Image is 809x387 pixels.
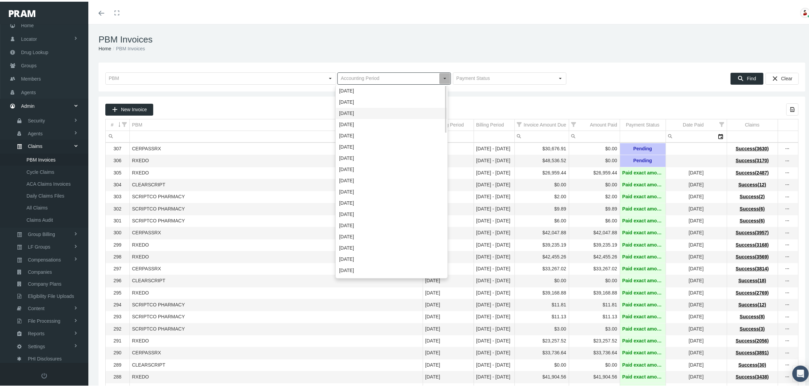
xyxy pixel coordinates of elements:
[720,120,724,125] span: Show filter options for column 'Date Paid'
[782,288,793,295] div: more
[571,288,617,295] div: $39,168.88
[336,230,447,241] div: [DATE]
[620,262,666,273] td: Paid exact amount
[106,141,129,153] td: 307
[782,348,793,355] div: more
[423,309,474,321] td: [DATE]
[740,312,765,318] span: Success(8)
[666,178,727,189] td: [DATE]
[590,120,617,127] div: Amount Paid
[423,262,474,273] td: [DATE]
[571,204,617,211] div: $9.89
[782,204,793,211] div: Show Invoice actions
[620,178,666,189] td: Paid exact amount
[736,144,769,150] span: Success(3630)
[129,369,423,381] td: RXEDO
[336,218,447,230] div: [DATE]
[736,348,769,354] span: Success(3891)
[28,227,55,238] span: Group Billing
[28,301,45,313] span: Content
[423,237,474,249] td: [DATE]
[736,372,769,378] span: Success(3438)
[782,276,793,283] div: more
[336,207,447,218] div: [DATE]
[129,249,423,261] td: RXEDO
[474,273,514,285] td: [DATE] - [DATE]
[666,298,727,309] td: [DATE]
[569,118,620,129] td: Column Amount Paid
[129,346,423,357] td: CERPASSRX
[21,57,37,70] span: Groups
[423,249,474,261] td: [DATE]
[782,372,793,379] div: more
[782,156,793,163] div: Show Invoice actions
[423,333,474,345] td: [DATE]
[782,228,793,235] div: more
[745,120,760,127] div: Claims
[571,144,617,150] div: $0.00
[423,153,474,165] td: [DATE]
[111,43,145,51] li: PBM Invoices
[782,180,793,187] div: Show Invoice actions
[782,240,793,247] div: more
[782,324,793,331] div: more
[474,225,514,237] td: [DATE] - [DATE]
[571,156,617,162] div: $0.00
[106,129,129,141] td: Filter cell
[571,120,576,125] span: Show filter options for column 'Amount Paid'
[620,333,666,345] td: Paid exact amount
[782,288,793,295] div: Show Invoice actions
[423,357,474,369] td: [DATE]
[129,225,423,237] td: CERPASSRX
[106,357,129,369] td: 289
[571,228,617,234] div: $42,047.88
[423,189,474,201] td: [DATE]
[99,44,111,50] a: Home
[736,336,769,342] span: Success(2056)
[736,288,769,294] span: Success(2769)
[514,118,569,129] td: Column Invoice Amount Due
[782,168,793,175] div: more
[740,192,765,198] span: Success(2)
[620,189,666,201] td: Paid exact amount
[423,225,474,237] td: [DATE]
[122,120,127,125] span: Show filter options for column '#'
[571,180,617,186] div: $0.00
[474,333,514,345] td: [DATE] - [DATE]
[106,298,129,309] td: 294
[474,369,514,381] td: [DATE] - [DATE]
[666,333,727,345] td: [DATE]
[423,369,474,381] td: [DATE]
[569,129,620,141] td: Filter cell
[474,213,514,225] td: [DATE] - [DATE]
[736,252,769,258] span: Success(3569)
[620,141,666,153] td: Pending
[474,321,514,333] td: [DATE] - [DATE]
[620,201,666,213] td: Paid exact amount
[106,369,129,381] td: 288
[129,118,423,129] td: Column PBM
[423,298,474,309] td: [DATE]
[132,120,142,127] div: PBM
[21,84,36,97] span: Agents
[129,262,423,273] td: CERPASSRX
[666,189,727,201] td: [DATE]
[129,178,423,189] td: CLEARSCRIPT
[121,105,147,111] span: New Invoice
[106,129,129,140] input: Filter cell
[666,201,727,213] td: [DATE]
[571,276,617,282] div: $0.00
[423,141,474,153] td: [DATE]
[517,240,566,247] div: $39,235.19
[782,300,793,307] div: more
[782,168,793,175] div: Show Invoice actions
[782,216,793,223] div: Show Invoice actions
[620,369,666,381] td: Paid exact amount
[336,106,447,117] div: [DATE]
[106,333,129,345] td: 291
[27,188,64,200] span: Daily Claims Files
[782,372,793,379] div: Show Invoice actions
[336,185,447,196] div: [DATE]
[21,71,41,84] span: Members
[782,192,793,199] div: Show Invoice actions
